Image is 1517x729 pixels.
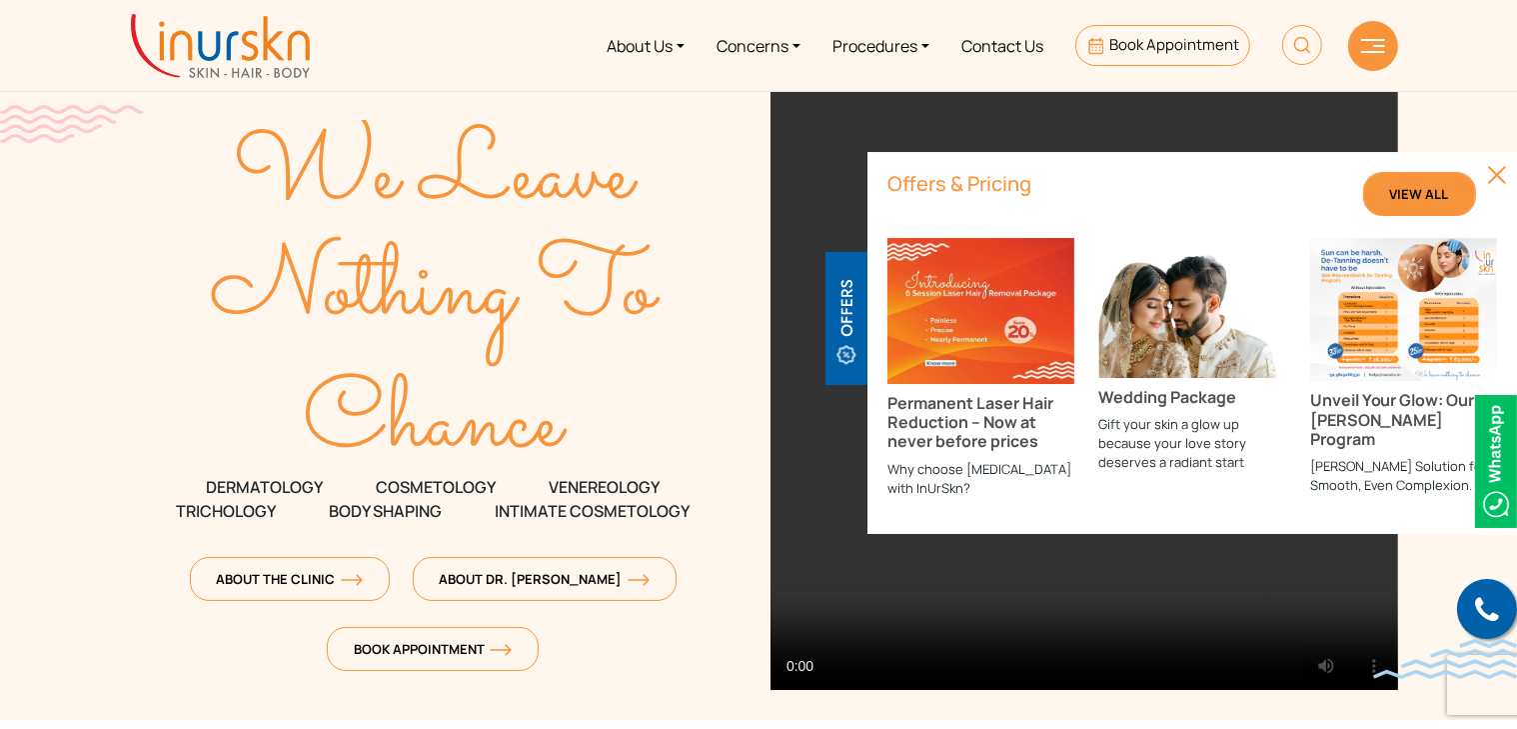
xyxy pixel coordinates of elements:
[1109,34,1239,55] span: Book Appointment
[233,103,639,251] text: We Leave
[1361,39,1385,53] img: hamLine.svg
[816,8,945,83] a: Procedures
[341,574,363,586] img: orange-arrow
[1310,238,1497,382] img: Unveil Your Glow: Our De-Tan Program
[131,14,310,78] img: inurskn-logo
[945,8,1059,83] a: Contact Us
[887,460,1074,498] p: Why choose [MEDICAL_DATA] with InUrSkn?
[304,351,569,499] text: Chance
[628,574,650,586] img: orange-arrow
[549,475,660,499] span: VENEREOLOGY
[1363,172,1476,216] a: View All
[1282,25,1322,65] img: HeaderSearch
[376,475,496,499] span: COSMETOLOGY
[887,298,1074,451] a: Permanent Laser Hair Reduction – Now at never before prices
[887,238,1074,384] img: Permanent Laser Hair Reduction – Now at never before prices
[591,8,701,83] a: About Us
[1390,185,1449,203] span: View All
[887,172,1339,196] h6: Offers & Pricing
[327,627,539,671] a: Book Appointmentorange-arrow
[1475,395,1517,528] img: Whatsappicon
[1487,165,1507,185] img: closedBt
[1373,639,1517,679] img: bluewave
[440,570,650,588] span: About Dr. [PERSON_NAME]
[206,475,323,499] span: DERMATOLOGY
[190,557,390,601] a: About The Clinicorange-arrow
[1310,457,1497,495] p: [PERSON_NAME] Solution for Smooth, Even Complexion.
[1310,391,1497,449] h3: Unveil Your Glow: Our [PERSON_NAME] Program
[1098,238,1285,378] img: Wedding Package
[1310,297,1497,449] a: Unveil Your Glow: Our [PERSON_NAME] Program
[495,499,690,523] span: Intimate Cosmetology
[825,252,867,385] img: offerBt
[1075,25,1250,66] a: Book Appointment
[1475,448,1517,470] a: Whatsappicon
[1098,415,1285,472] p: Gift your skin a glow up because your love story deserves a radiant start
[701,8,816,83] a: Concerns
[490,644,512,656] img: orange-arrow
[887,394,1074,452] h3: Permanent Laser Hair Reduction – Now at never before prices
[176,499,276,523] span: TRICHOLOGY
[354,640,512,658] span: Book Appointment
[217,570,363,588] span: About The Clinic
[329,499,442,523] span: Body Shaping
[413,557,677,601] a: About Dr. [PERSON_NAME]orange-arrow
[211,218,662,366] text: Nothing To
[1098,388,1285,407] h3: Wedding Package
[1098,295,1285,407] a: Wedding Package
